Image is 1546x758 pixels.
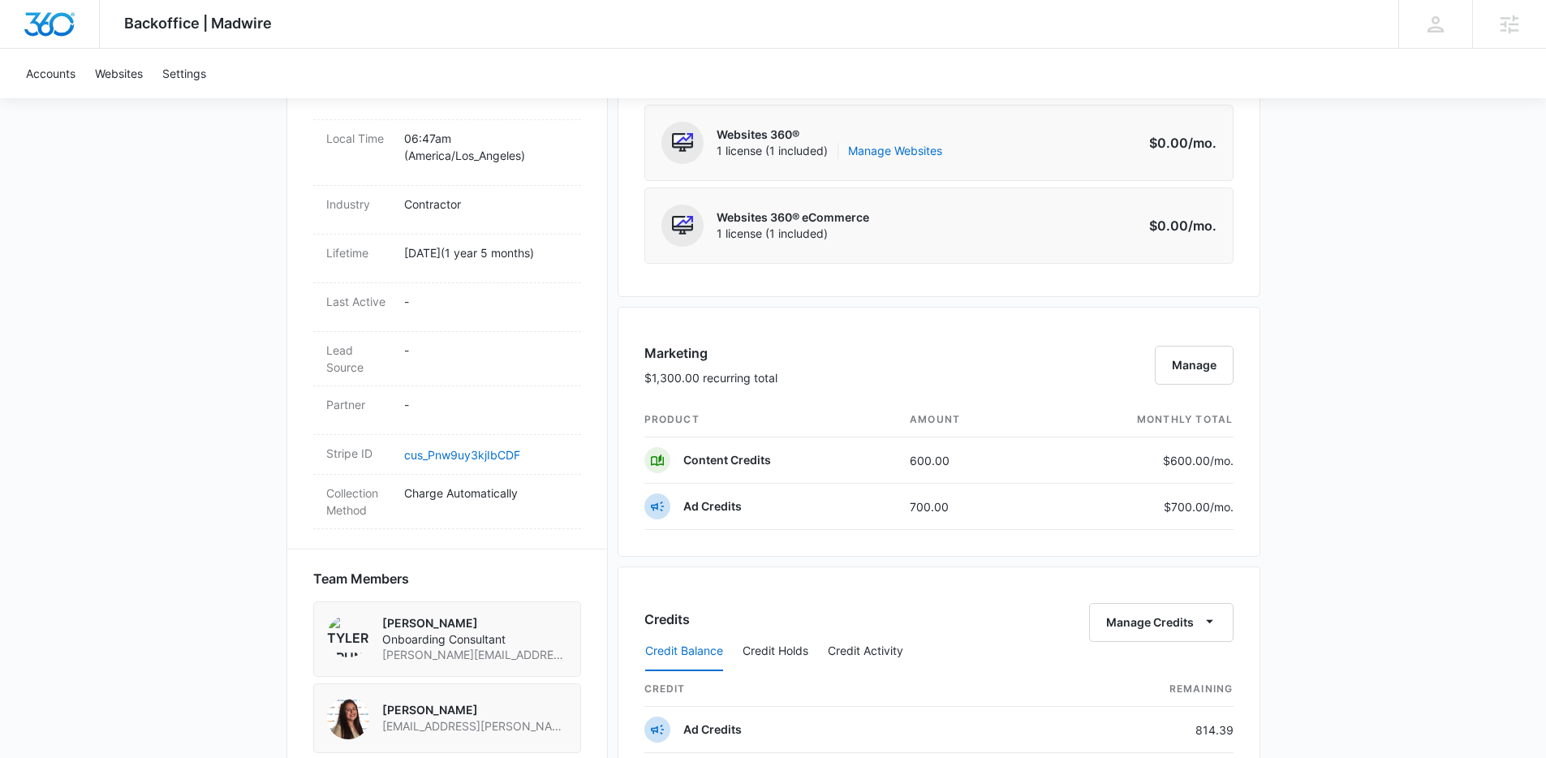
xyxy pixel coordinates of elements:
dt: Lead Source [326,342,391,376]
p: [DATE] ( 1 year 5 months ) [404,244,568,261]
div: Partner- [313,386,581,435]
p: $1,300.00 recurring total [644,369,777,386]
h3: Marketing [644,343,777,363]
p: $600.00 [1157,452,1234,469]
p: [PERSON_NAME] [382,702,567,718]
span: 1 license (1 included) [717,143,942,159]
td: 600.00 [897,437,1036,484]
p: Ad Credits [683,721,742,738]
dt: Collection Method [326,485,391,519]
a: Settings [153,49,216,98]
div: Lead Source- [313,332,581,386]
p: - [404,293,568,310]
div: Last Active- [313,283,581,332]
span: /mo. [1188,217,1217,234]
span: /mo. [1210,454,1234,467]
p: Charge Automatically [404,485,568,502]
a: Accounts [16,49,85,98]
a: Websites [85,49,153,98]
span: [EMAIL_ADDRESS][PERSON_NAME][DOMAIN_NAME] [382,718,567,734]
td: 700.00 [897,484,1036,530]
p: $0.00 [1140,133,1217,153]
p: - [404,396,568,413]
button: Credit Activity [828,632,903,671]
span: /mo. [1188,135,1217,151]
div: Collection MethodCharge Automatically [313,475,581,529]
span: Team Members [313,569,409,588]
dt: Lifetime [326,244,391,261]
h3: Credits [644,609,690,629]
th: monthly total [1036,403,1234,437]
div: Stripe IDcus_Pnw9uy3kjIbCDF [313,435,581,475]
p: Websites 360® [717,127,942,143]
th: Remaining [1062,672,1234,707]
span: Onboarding Consultant [382,631,567,648]
div: Lifetime[DATE](1 year 5 months) [313,235,581,283]
button: Credit Holds [743,632,808,671]
button: Manage Credits [1089,603,1234,642]
p: Content Credits [683,452,771,468]
p: Websites 360® eCommerce [717,209,869,226]
button: Manage [1155,346,1234,385]
a: Manage Websites [848,143,942,159]
dt: Local Time [326,130,391,147]
p: $700.00 [1157,498,1234,515]
dt: Last Active [326,293,391,310]
img: Audriana Talamantes [327,697,369,739]
button: Credit Balance [645,632,723,671]
p: $0.00 [1140,216,1217,235]
dt: Industry [326,196,391,213]
p: 06:47am ( America/Los_Angeles ) [404,130,568,164]
span: Backoffice | Madwire [124,15,272,32]
img: Tyler Brungardt [327,615,369,657]
td: 814.39 [1062,707,1234,753]
th: amount [897,403,1036,437]
th: product [644,403,898,437]
div: Local Time06:47am (America/Los_Angeles) [313,120,581,186]
span: 1 license (1 included) [717,226,869,242]
th: credit [644,672,1062,707]
p: Ad Credits [683,498,742,515]
p: - [404,342,568,359]
p: Contractor [404,196,568,213]
dt: Stripe ID [326,445,391,462]
dt: Partner [326,396,391,413]
span: /mo. [1210,500,1234,514]
a: cus_Pnw9uy3kjIbCDF [404,448,520,462]
div: IndustryContractor [313,186,581,235]
span: [PERSON_NAME][EMAIL_ADDRESS][PERSON_NAME][DOMAIN_NAME] [382,647,567,663]
p: [PERSON_NAME] [382,615,567,631]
